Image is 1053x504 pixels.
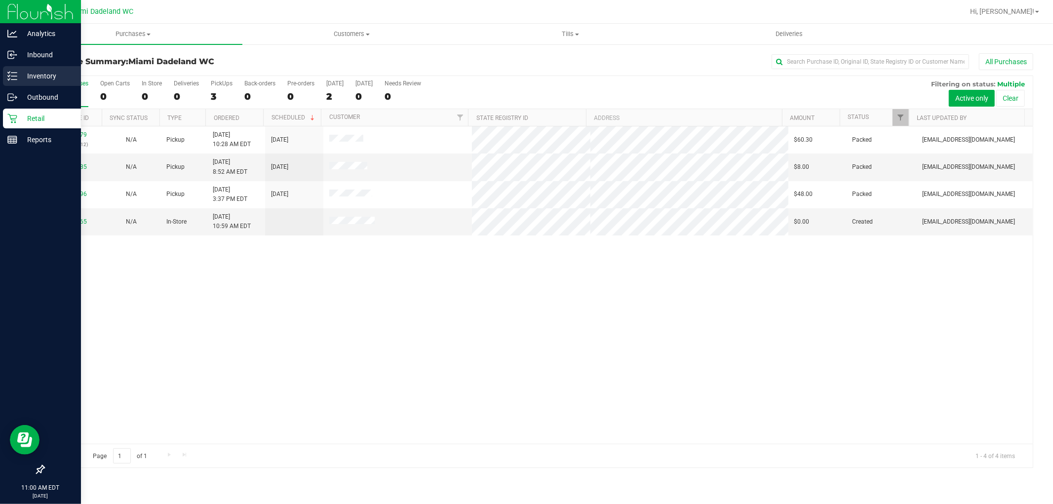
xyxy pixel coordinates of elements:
[794,217,810,227] span: $0.00
[922,162,1015,172] span: [EMAIL_ADDRESS][DOMAIN_NAME]
[142,80,162,87] div: In Store
[272,114,316,121] a: Scheduled
[174,80,199,87] div: Deliveries
[166,135,185,145] span: Pickup
[794,190,813,199] span: $48.00
[10,425,39,455] iframe: Resource center
[329,114,360,120] a: Customer
[794,135,813,145] span: $60.30
[853,162,872,172] span: Packed
[997,80,1025,88] span: Multiple
[853,190,872,199] span: Packed
[7,71,17,81] inline-svg: Inventory
[968,448,1023,463] span: 1 - 4 of 4 items
[7,114,17,123] inline-svg: Retail
[68,7,134,16] span: Miami Dadeland WC
[922,217,1015,227] span: [EMAIL_ADDRESS][DOMAIN_NAME]
[586,109,782,126] th: Address
[287,80,314,87] div: Pre-orders
[24,24,242,44] a: Purchases
[355,80,373,87] div: [DATE]
[355,91,373,102] div: 0
[213,130,251,149] span: [DATE] 10:28 AM EDT
[922,135,1015,145] span: [EMAIL_ADDRESS][DOMAIN_NAME]
[59,131,87,138] a: 11833279
[126,217,137,227] button: N/A
[17,70,77,82] p: Inventory
[17,91,77,103] p: Outbound
[100,80,130,87] div: Open Carts
[271,162,288,172] span: [DATE]
[174,91,199,102] div: 0
[893,109,909,126] a: Filter
[462,30,679,39] span: Tills
[243,30,461,39] span: Customers
[126,136,137,143] span: Not Applicable
[17,113,77,124] p: Retail
[7,92,17,102] inline-svg: Outbound
[244,80,275,87] div: Back-orders
[59,163,87,170] a: 11815185
[4,492,77,500] p: [DATE]
[126,218,137,225] span: Not Applicable
[126,190,137,199] button: N/A
[853,135,872,145] span: Packed
[213,212,251,231] span: [DATE] 10:59 AM EDT
[790,115,815,121] a: Amount
[452,109,468,126] a: Filter
[242,24,461,44] a: Customers
[326,80,344,87] div: [DATE]
[17,134,77,146] p: Reports
[244,91,275,102] div: 0
[772,54,969,69] input: Search Purchase ID, Original ID, State Registry ID or Customer Name...
[43,57,373,66] h3: Purchase Summary:
[7,29,17,39] inline-svg: Analytics
[24,30,242,39] span: Purchases
[211,80,233,87] div: PickUps
[762,30,816,39] span: Deliveries
[213,185,247,204] span: [DATE] 3:37 PM EDT
[917,115,967,121] a: Last Updated By
[113,448,131,464] input: 1
[142,91,162,102] div: 0
[84,448,156,464] span: Page of 1
[4,483,77,492] p: 11:00 AM EDT
[931,80,995,88] span: Filtering on status:
[996,90,1025,107] button: Clear
[7,135,17,145] inline-svg: Reports
[213,157,247,176] span: [DATE] 8:52 AM EDT
[271,190,288,199] span: [DATE]
[7,50,17,60] inline-svg: Inbound
[100,91,130,102] div: 0
[17,49,77,61] p: Inbound
[326,91,344,102] div: 2
[794,162,810,172] span: $8.00
[979,53,1033,70] button: All Purchases
[126,191,137,197] span: Not Applicable
[59,191,87,197] a: 11814196
[166,190,185,199] span: Pickup
[949,90,995,107] button: Active only
[848,114,869,120] a: Status
[461,24,680,44] a: Tills
[110,115,148,121] a: Sync Status
[167,115,182,121] a: Type
[59,218,87,225] a: 11833565
[385,80,421,87] div: Needs Review
[211,91,233,102] div: 3
[680,24,898,44] a: Deliveries
[166,162,185,172] span: Pickup
[970,7,1034,15] span: Hi, [PERSON_NAME]!
[126,162,137,172] button: N/A
[17,28,77,39] p: Analytics
[214,115,239,121] a: Ordered
[385,91,421,102] div: 0
[922,190,1015,199] span: [EMAIL_ADDRESS][DOMAIN_NAME]
[271,135,288,145] span: [DATE]
[126,163,137,170] span: Not Applicable
[476,115,528,121] a: State Registry ID
[287,91,314,102] div: 0
[166,217,187,227] span: In-Store
[126,135,137,145] button: N/A
[853,217,873,227] span: Created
